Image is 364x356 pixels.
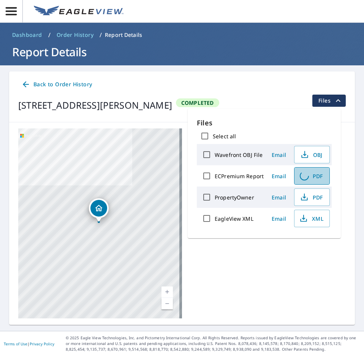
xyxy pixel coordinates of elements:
[215,151,263,158] label: Wavefront OBJ File
[294,167,330,185] button: PDF
[4,341,27,347] a: Terms of Use
[270,172,288,180] span: Email
[318,96,343,105] span: Files
[299,150,323,159] span: OBJ
[30,341,54,347] a: Privacy Policy
[57,31,93,39] span: Order History
[299,214,323,223] span: XML
[18,78,95,92] a: Back to Order History
[161,286,173,298] a: Current Level 17, Zoom In
[294,146,330,163] button: OBJ
[177,99,218,106] span: Completed
[267,149,291,161] button: Email
[89,198,109,222] div: Dropped pin, building 1, Residential property, 2046 Glenhaven Dr Littleton, CO 80126
[100,30,102,40] li: /
[215,215,253,222] label: EagleView XML
[48,30,51,40] li: /
[54,29,97,41] a: Order History
[270,215,288,222] span: Email
[312,95,346,107] button: filesDropdownBtn-67315982
[294,210,330,227] button: XML
[12,31,42,39] span: Dashboard
[294,188,330,206] button: PDF
[4,342,54,346] p: |
[267,191,291,203] button: Email
[9,29,355,41] nav: breadcrumb
[9,44,355,60] h1: Report Details
[299,193,323,202] span: PDF
[161,298,173,309] a: Current Level 17, Zoom Out
[270,194,288,201] span: Email
[299,171,323,180] span: PDF
[21,80,92,89] span: Back to Order History
[213,133,236,140] label: Select all
[34,6,123,17] img: EV Logo
[29,1,128,22] a: EV Logo
[267,170,291,182] button: Email
[270,151,288,158] span: Email
[105,31,142,39] p: Report Details
[18,98,172,112] div: [STREET_ADDRESS][PERSON_NAME]
[197,118,332,128] p: Files
[215,194,254,201] label: PropertyOwner
[66,335,360,352] p: © 2025 Eagle View Technologies, Inc. and Pictometry International Corp. All Rights Reserved. Repo...
[215,172,264,180] label: ECPremium Report
[267,213,291,225] button: Email
[9,29,45,41] a: Dashboard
